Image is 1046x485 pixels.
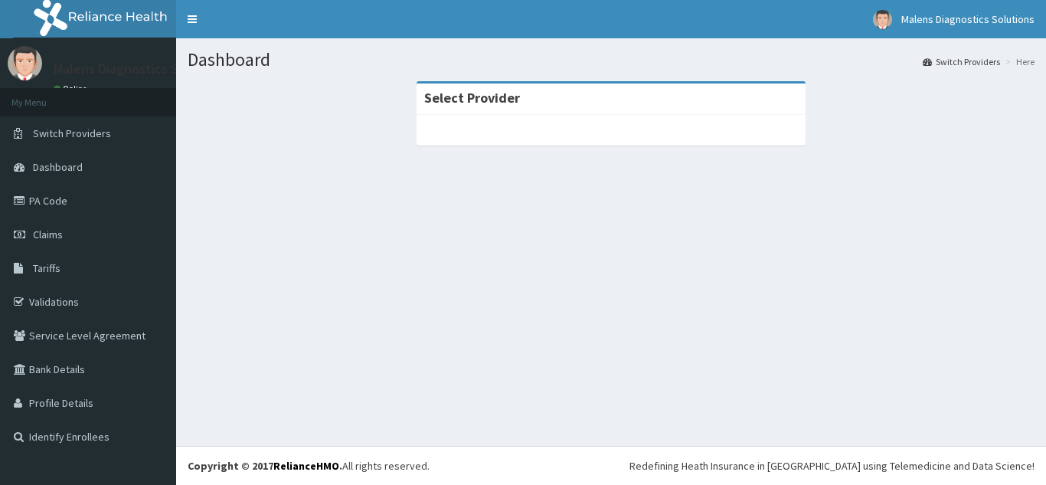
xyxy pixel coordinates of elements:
span: Malens Diagnostics Solutions [901,12,1035,26]
a: Online [54,84,90,94]
a: Switch Providers [923,55,1000,68]
a: RelianceHMO [273,459,339,473]
strong: Copyright © 2017 . [188,459,342,473]
span: Switch Providers [33,126,111,140]
span: Tariffs [33,261,60,275]
img: User Image [873,10,892,29]
img: User Image [8,46,42,80]
li: Here [1002,55,1035,68]
strong: Select Provider [424,89,520,107]
h1: Dashboard [188,50,1035,70]
span: Dashboard [33,160,83,174]
span: Claims [33,228,63,241]
footer: All rights reserved. [176,446,1046,485]
p: Malens Diagnostics Solutions [54,62,227,76]
div: Redefining Heath Insurance in [GEOGRAPHIC_DATA] using Telemedicine and Data Science! [629,458,1035,474]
